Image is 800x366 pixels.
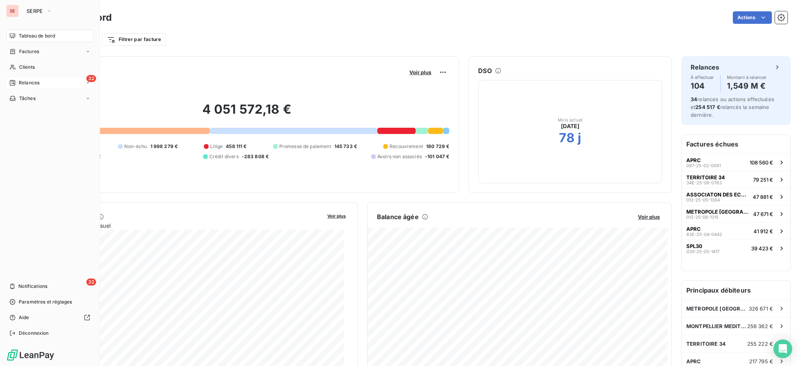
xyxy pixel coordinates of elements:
button: Voir plus [407,69,434,76]
span: 256 362 € [747,323,773,329]
span: Chiffre d'affaires mensuel [44,221,322,230]
div: SE [6,5,19,17]
span: Litige [210,143,223,150]
h6: DSO [478,66,491,75]
button: SPL30030-25-05-141739 423 € [682,239,790,257]
span: TERRITOIRE 34 [686,341,726,347]
span: 254 517 € [695,104,720,110]
span: Crédit divers [209,153,239,160]
span: Avoirs non associés [377,153,422,160]
span: APRC [686,157,701,163]
span: 32 [86,279,96,286]
h6: Relances [691,62,719,72]
span: MONTPELLIER MEDITERRANEE METROPOLE [686,323,747,329]
button: APRC087-25-02-0081108 560 € [682,154,790,171]
h2: 4 051 572,18 € [44,102,449,125]
h6: Principaux débiteurs [682,281,790,300]
span: Aide [19,314,29,321]
span: SERPE [27,8,43,14]
span: 83E-25-04-0442 [686,232,722,237]
span: Tâches [19,95,36,102]
span: Recouvrement [389,143,423,150]
button: APRC83E-25-04-044241 912 € [682,222,790,239]
span: 087-25-02-0081 [686,163,721,168]
div: Open Intercom Messenger [773,339,792,358]
span: Déconnexion [19,330,49,337]
span: ASSOCIATON DES ECOLES DE PROVENCE [686,191,750,198]
span: Relances [19,79,39,86]
span: À effectuer [691,75,714,80]
a: Aide [6,311,93,324]
span: Voir plus [638,214,660,220]
span: Mois actuel [558,118,582,122]
span: 255 222 € [747,341,773,347]
span: 1 998 279 € [150,143,178,150]
span: 030-25-05-1417 [686,249,720,254]
button: METROPOLE [GEOGRAPHIC_DATA]013-25-06-131547 671 € [682,205,790,222]
img: Logo LeanPay [6,349,55,361]
h2: j [578,130,581,146]
span: 326 671 € [749,305,773,312]
span: 180 729 € [426,143,449,150]
span: 39 423 € [751,245,773,252]
h6: Balance âgée [377,212,419,221]
h4: 1,549 M € [727,80,767,92]
span: Notifications [18,283,47,290]
button: TERRITOIRE 3434E-25-06-076379 251 € [682,171,790,188]
span: Factures [19,48,39,55]
h4: 104 [691,80,714,92]
span: -283 808 € [242,153,269,160]
span: 458 111 € [226,143,246,150]
button: Actions [733,11,772,24]
span: Promesse de paiement [279,143,331,150]
span: 34E-25-06-0763 [686,180,722,185]
span: 013-25-05-1384 [686,198,720,202]
button: Filtrer par facture [102,33,166,46]
span: Voir plus [409,69,431,75]
span: METROPOLE [GEOGRAPHIC_DATA] [686,305,749,312]
span: Montant à relancer [727,75,767,80]
span: Non-échu [124,143,147,150]
span: SPL30 [686,243,702,249]
h6: Factures échues [682,135,790,154]
button: ASSOCIATON DES ECOLES DE PROVENCE013-25-05-138447 881 € [682,188,790,205]
span: APRC [686,358,701,364]
button: Voir plus [325,212,348,219]
span: Voir plus [327,213,346,219]
span: 34 [691,96,697,102]
span: 013-25-06-1315 [686,215,719,220]
button: Voir plus [636,213,662,220]
span: TERRITOIRE 34 [686,174,725,180]
span: 47 881 € [753,194,773,200]
span: 108 560 € [750,159,773,166]
span: -101 047 € [425,153,450,160]
span: 41 912 € [754,228,773,234]
span: Paramètres et réglages [19,298,72,305]
h2: 78 [559,130,575,146]
span: relances ou actions effectuées et relancés la semaine dernière. [691,96,774,118]
span: [DATE] [561,122,579,130]
span: METROPOLE [GEOGRAPHIC_DATA] [686,209,750,215]
span: 47 671 € [753,211,773,217]
span: 145 733 € [334,143,357,150]
span: 79 251 € [753,177,773,183]
span: 217 795 € [749,358,773,364]
span: Tableau de bord [19,32,55,39]
span: 32 [86,75,96,82]
span: Clients [19,64,35,71]
span: APRC [686,226,701,232]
